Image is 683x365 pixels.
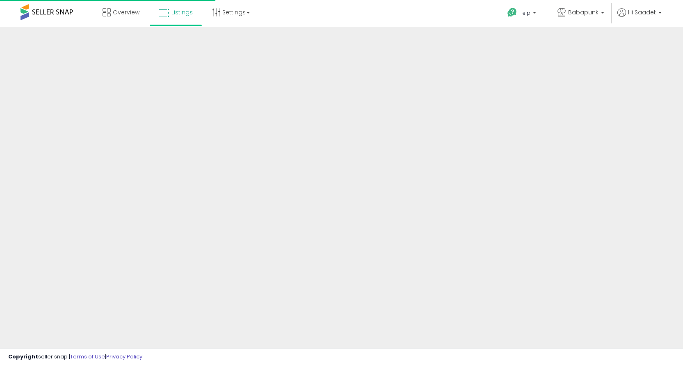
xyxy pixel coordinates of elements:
[113,8,139,16] span: Overview
[171,8,193,16] span: Listings
[501,1,544,27] a: Help
[70,353,105,360] a: Terms of Use
[519,9,530,16] span: Help
[568,8,598,16] span: Babapunk
[8,353,142,361] div: seller snap | |
[507,7,517,18] i: Get Help
[628,8,656,16] span: Hi Saadet
[8,353,38,360] strong: Copyright
[106,353,142,360] a: Privacy Policy
[617,8,662,27] a: Hi Saadet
